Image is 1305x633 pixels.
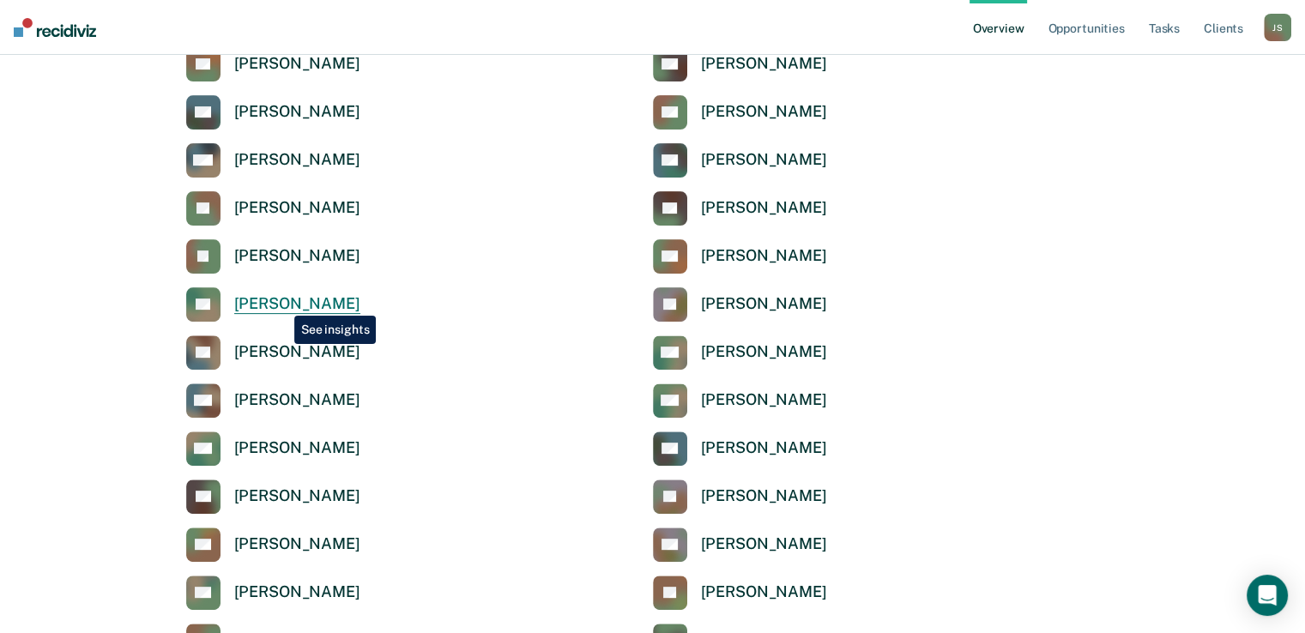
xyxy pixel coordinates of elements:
div: [PERSON_NAME] [234,438,360,458]
a: [PERSON_NAME] [653,576,827,610]
div: [PERSON_NAME] [701,150,827,170]
a: [PERSON_NAME] [653,287,827,322]
div: [PERSON_NAME] [701,486,827,506]
button: JS [1264,14,1291,41]
div: [PERSON_NAME] [701,198,827,218]
a: [PERSON_NAME] [186,239,360,274]
a: [PERSON_NAME] [186,191,360,226]
div: J S [1264,14,1291,41]
a: [PERSON_NAME] [186,431,360,466]
div: [PERSON_NAME] [701,534,827,554]
a: [PERSON_NAME] [186,383,360,418]
div: [PERSON_NAME] [234,390,360,410]
a: [PERSON_NAME] [186,335,360,370]
div: [PERSON_NAME] [234,342,360,362]
a: [PERSON_NAME] [653,191,827,226]
a: [PERSON_NAME] [653,527,827,562]
a: [PERSON_NAME] [653,479,827,514]
div: [PERSON_NAME] [234,102,360,122]
img: Recidiviz [14,18,96,37]
a: [PERSON_NAME] [186,287,360,322]
a: [PERSON_NAME] [653,95,827,130]
a: [PERSON_NAME] [186,479,360,514]
a: [PERSON_NAME] [186,95,360,130]
a: [PERSON_NAME] [653,335,827,370]
a: [PERSON_NAME] [653,383,827,418]
a: [PERSON_NAME] [186,576,360,610]
div: [PERSON_NAME] [234,534,360,554]
a: [PERSON_NAME] [653,47,827,81]
div: [PERSON_NAME] [701,294,827,314]
div: [PERSON_NAME] [701,54,827,74]
div: [PERSON_NAME] [234,246,360,266]
div: [PERSON_NAME] [234,582,360,602]
div: [PERSON_NAME] [234,294,360,314]
a: [PERSON_NAME] [186,143,360,178]
a: [PERSON_NAME] [653,239,827,274]
div: [PERSON_NAME] [234,150,360,170]
a: [PERSON_NAME] [186,527,360,562]
div: [PERSON_NAME] [701,438,827,458]
div: [PERSON_NAME] [234,198,360,218]
div: [PERSON_NAME] [701,102,827,122]
div: Open Intercom Messenger [1247,575,1288,616]
div: [PERSON_NAME] [234,54,360,74]
a: [PERSON_NAME] [653,431,827,466]
div: [PERSON_NAME] [701,246,827,266]
a: [PERSON_NAME] [653,143,827,178]
div: [PERSON_NAME] [701,342,827,362]
div: [PERSON_NAME] [701,390,827,410]
a: [PERSON_NAME] [186,47,360,81]
div: [PERSON_NAME] [701,582,827,602]
div: [PERSON_NAME] [234,486,360,506]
